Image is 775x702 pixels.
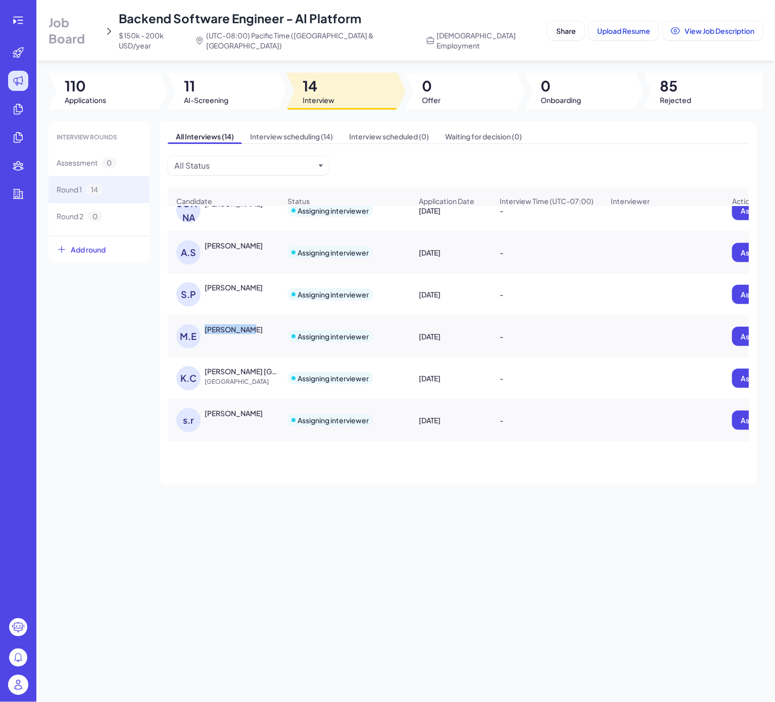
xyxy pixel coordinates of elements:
div: [DATE] [411,196,491,225]
div: - [492,364,602,392]
span: Backend Software Engineer - AI Platform [119,11,362,26]
span: Rejected [660,95,691,105]
div: [DATE] [411,280,491,309]
span: 85 [660,77,691,95]
div: - [492,280,602,309]
div: Shashank Pandya [205,282,263,292]
span: Interviewer [611,196,650,206]
span: Interview [303,95,334,105]
button: Share [548,21,585,40]
span: 11 [184,77,228,95]
span: [GEOGRAPHIC_DATA] [205,377,280,387]
span: View Job Description [685,26,754,35]
span: Interview scheduling (14) [242,129,341,143]
span: Upload Resume [597,26,650,35]
span: Add round [71,244,106,255]
span: 14 [86,184,103,195]
span: (UTC-08:00) Pacific Time ([GEOGRAPHIC_DATA] & [GEOGRAPHIC_DATA]) [206,30,418,51]
div: [DATE] [411,238,491,267]
span: Job Board [49,14,100,46]
div: Alireza Seddighi [205,240,263,250]
div: INTERVIEW ROUNDS [49,125,150,149]
span: 14 [303,77,334,95]
div: s.r [176,408,201,432]
span: Share [556,26,576,35]
span: Interview scheduled (0) [341,129,437,143]
span: Applications [65,95,106,105]
div: - [492,238,602,267]
div: A.S [176,240,201,265]
div: - [492,322,602,350]
span: Onboarding [541,95,582,105]
span: Candidate [176,196,212,206]
div: Kerwin China [205,366,279,376]
span: Action [732,196,754,206]
span: Status [287,196,310,206]
div: Assigning interviewer [298,373,369,383]
span: AI-Screening [184,95,228,105]
span: Round 1 [57,184,82,195]
div: - [492,196,602,225]
button: Add round [49,236,150,263]
div: Assigning interviewer [298,331,369,341]
span: [DEMOGRAPHIC_DATA] Employment [437,30,544,51]
span: Assessment [57,158,98,168]
div: [DATE] [411,364,491,392]
div: [PERSON_NAME] [176,198,201,223]
span: Offer [422,95,441,105]
span: 0 [541,77,582,95]
span: 0 [422,77,441,95]
span: 110 [65,77,106,95]
span: All Interviews (14) [168,129,242,143]
div: [DATE] [411,406,491,434]
span: 0 [102,158,117,168]
div: saikiran rallabandi [205,408,263,418]
span: Round 2 [57,211,83,222]
div: Mark Elmore [205,324,263,334]
div: Assigning interviewer [298,206,369,216]
button: Upload Resume [589,21,659,40]
button: All Status [174,160,315,172]
div: All Status [174,160,210,172]
img: user_logo.png [8,675,28,695]
div: [DATE] [411,322,491,350]
span: Waiting for decision (0) [437,129,530,143]
span: $ 150k - 200k USD/year [119,30,187,51]
div: Assigning interviewer [298,289,369,299]
div: Assigning interviewer [298,415,369,425]
span: Application Date [419,196,474,206]
div: - [492,406,602,434]
div: S.P [176,282,201,307]
div: Assigning interviewer [298,247,369,258]
span: Interview Time (UTC-07:00) [500,196,594,206]
div: K.C [176,366,201,390]
button: View Job Description [663,21,763,40]
div: M.E [176,324,201,348]
span: 0 [87,211,103,222]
